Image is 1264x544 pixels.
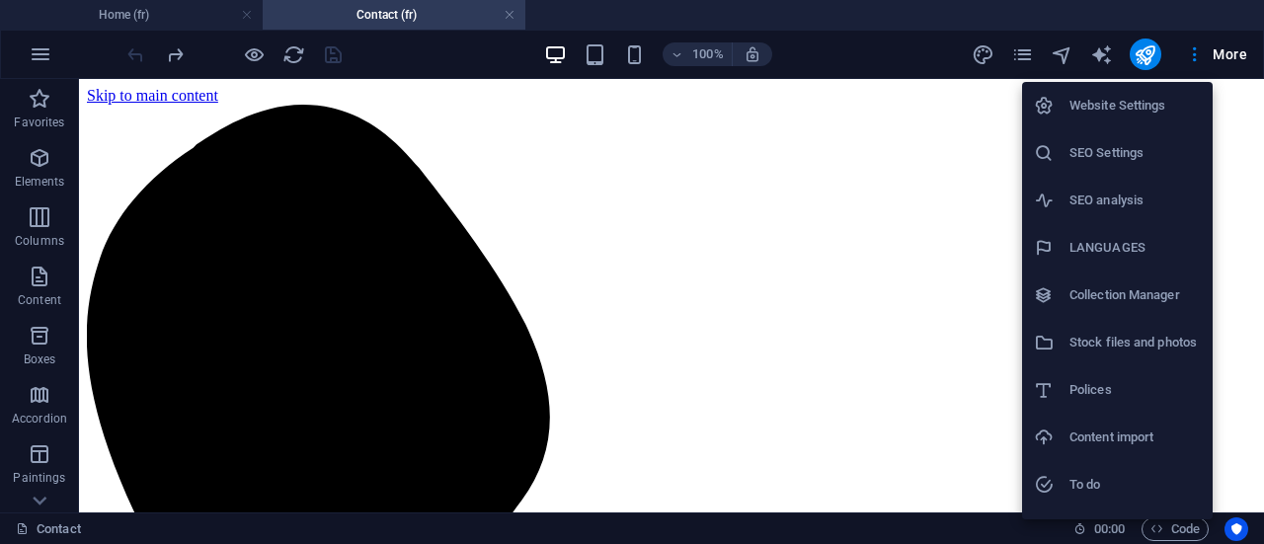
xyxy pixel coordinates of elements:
font: Collection Manager [1069,287,1180,302]
font: To do [1069,477,1100,492]
font: SEO analysis [1069,193,1144,207]
a: Skip to main content [8,8,139,25]
font: LANGUAGES [1069,240,1145,255]
font: Website Settings [1069,98,1166,113]
font: Content import [1069,429,1153,444]
font: Stock files and photos [1069,335,1197,350]
font: Polices [1069,382,1112,397]
font: SEO Settings [1069,145,1144,160]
